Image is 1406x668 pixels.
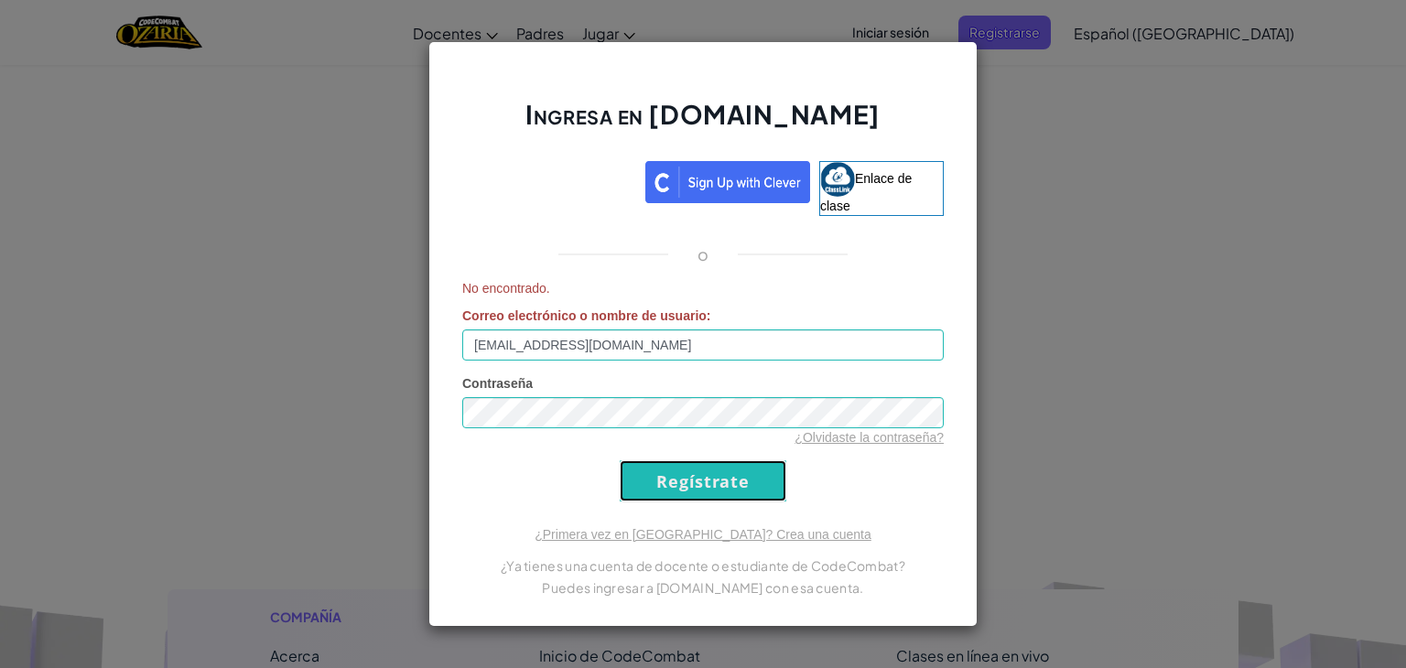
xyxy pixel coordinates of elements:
[462,376,533,391] font: Contraseña
[542,579,863,596] font: Puedes ingresar a [DOMAIN_NAME] con esa cuenta.
[620,460,786,501] input: Regístrate
[462,281,550,296] font: No encontrado.
[698,243,708,264] font: o
[707,308,711,323] font: :
[820,162,855,197] img: classlink-logo-small.png
[645,161,810,203] img: clever_sso_button@2x.png
[453,159,645,199] iframe: Botón de acceso con Google
[501,557,905,574] font: ¿Ya tienes una cuenta de docente o estudiante de CodeCombat?
[462,308,707,323] font: Correo electrónico o nombre de usuario
[820,171,912,213] font: Enlace de clase
[535,527,871,542] a: ¿Primera vez en [GEOGRAPHIC_DATA]? Crea una cuenta
[795,430,944,445] a: ¿Olvidaste la contraseña?
[525,98,880,130] font: Ingresa en [DOMAIN_NAME]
